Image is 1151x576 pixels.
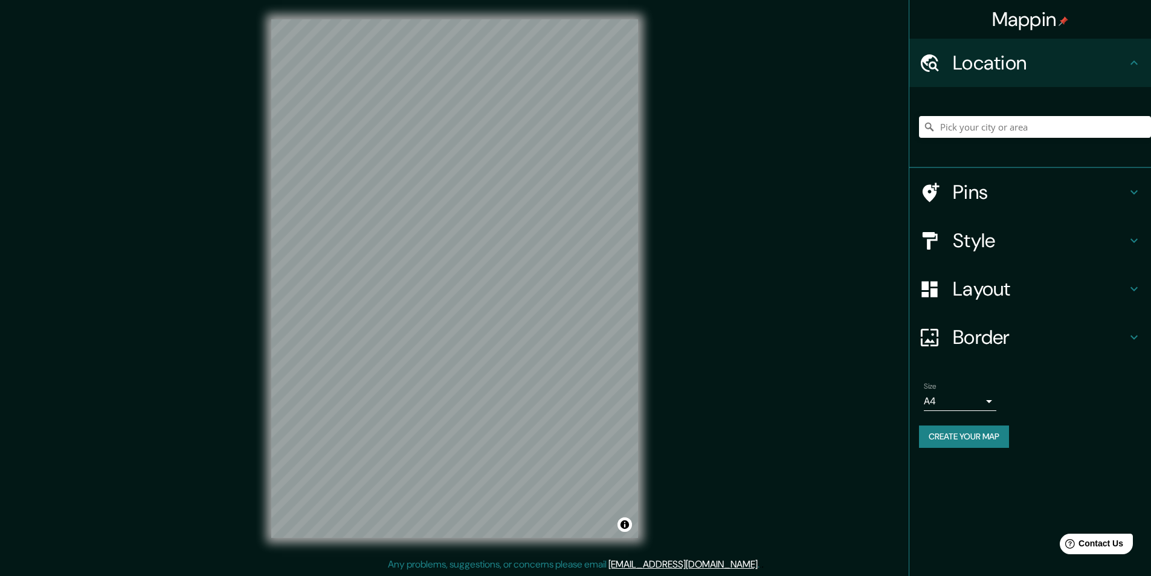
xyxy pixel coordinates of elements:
input: Pick your city or area [919,116,1151,138]
div: Pins [909,168,1151,216]
div: Style [909,216,1151,265]
a: [EMAIL_ADDRESS][DOMAIN_NAME] [608,558,758,571]
p: Any problems, suggestions, or concerns please email . [388,557,759,572]
h4: Pins [953,180,1127,204]
h4: Location [953,51,1127,75]
div: Location [909,39,1151,87]
iframe: Help widget launcher [1043,529,1138,563]
h4: Style [953,228,1127,253]
canvas: Map [271,19,638,538]
h4: Layout [953,277,1127,301]
div: . [759,557,761,572]
label: Size [924,381,937,392]
button: Create your map [919,426,1009,448]
div: Border [909,313,1151,361]
div: Layout [909,265,1151,313]
h4: Border [953,325,1127,349]
img: pin-icon.png [1059,16,1068,26]
div: A4 [924,392,996,411]
h4: Mappin [992,7,1069,31]
div: . [761,557,764,572]
button: Toggle attribution [617,517,632,532]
